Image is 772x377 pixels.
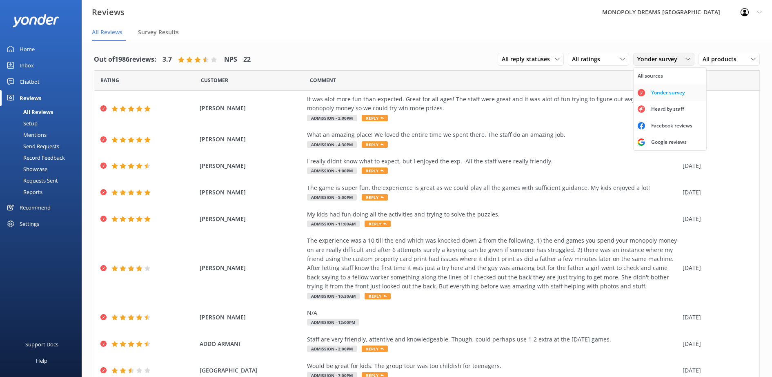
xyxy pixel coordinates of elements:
div: [DATE] [683,366,749,375]
div: I really didnt know what to expect, but I enjoyed the exp. All the staff were really friendly. [307,157,679,166]
div: Recommend [20,199,51,216]
a: All Reviews [5,106,82,118]
a: Record Feedback [5,152,82,163]
div: All Reviews [5,106,53,118]
span: [PERSON_NAME] [200,135,303,144]
a: Reports [5,186,82,198]
span: Reply [362,346,388,352]
div: Inbox [20,57,34,74]
span: Date [100,76,119,84]
div: Showcase [5,163,47,175]
span: All products [703,55,741,64]
div: [DATE] [683,135,749,144]
div: [DATE] [683,104,749,113]
div: [DATE] [683,214,749,223]
h4: NPS [224,54,237,65]
span: ADDO ARMANI [200,339,303,348]
span: Admission - 10:30am [307,293,360,299]
div: Chatbot [20,74,40,90]
span: Date [201,76,228,84]
a: Setup [5,118,82,129]
div: It was alot more fun than expected. Great for all ages! The staff were great and it was alot of f... [307,95,679,113]
div: Record Feedback [5,152,65,163]
div: Google reviews [645,138,693,146]
h4: 22 [243,54,251,65]
span: [GEOGRAPHIC_DATA] [200,366,303,375]
span: Admission - 5:00pm [307,194,357,201]
div: All sources [638,72,663,80]
span: Reply [362,115,388,121]
span: Question [310,76,336,84]
div: Would be great for kids. The group tour was too childish for teenagers. [307,361,679,370]
span: All Reviews [92,28,122,36]
span: Admission - 11:00am [307,221,360,227]
div: [DATE] [683,161,749,170]
span: Reply [365,221,391,227]
a: Requests Sent [5,175,82,186]
span: [PERSON_NAME] [200,104,303,113]
span: Admission - 4:30pm [307,141,357,148]
div: Reports [5,186,42,198]
div: [DATE] [683,263,749,272]
div: Facebook reviews [645,122,699,130]
div: [DATE] [683,313,749,322]
div: [DATE] [683,339,749,348]
span: Admission - 2:00pm [307,346,357,352]
div: Send Requests [5,141,59,152]
span: All ratings [572,55,605,64]
span: Reply [365,293,391,299]
div: Setup [5,118,38,129]
div: Heard by staff [645,105,690,113]
span: [PERSON_NAME] [200,214,303,223]
div: What an amazing place! We loved the entire time we spent there. The staff do an amazing job. [307,130,679,139]
div: Home [20,41,35,57]
div: The game is super fun, the experience is great as we could play all the games with sufficient gui... [307,183,679,192]
span: Survey Results [138,28,179,36]
div: The experience was a 10 till the end which was knocked down 2 from the following. 1) the end game... [307,236,679,291]
a: Send Requests [5,141,82,152]
div: Settings [20,216,39,232]
div: Help [36,352,47,369]
img: yonder-white-logo.png [12,14,59,27]
span: Reply [362,141,388,148]
span: Reply [362,194,388,201]
div: Support Docs [25,336,58,352]
h4: Out of 1986 reviews: [94,54,156,65]
span: [PERSON_NAME] [200,313,303,322]
div: My kids had fun doing all the activities and trying to solve the puzzles. [307,210,679,219]
a: Mentions [5,129,82,141]
span: Yonder survey [637,55,682,64]
span: Admission - 12:00pm [307,319,359,326]
span: Admission - 1:00pm [307,167,357,174]
div: Mentions [5,129,47,141]
div: N/A [307,308,679,317]
div: Staff are very friendly, attentive and knowledgeable. Though, could perhaps use 1-2 extra at the ... [307,335,679,344]
span: All reply statuses [502,55,555,64]
span: Reply [362,167,388,174]
span: [PERSON_NAME] [200,161,303,170]
div: Yonder survey [645,89,691,97]
h3: Reviews [92,6,125,19]
span: [PERSON_NAME] [200,188,303,197]
div: Requests Sent [5,175,58,186]
div: [DATE] [683,188,749,197]
span: Admission - 2:00pm [307,115,357,121]
span: [PERSON_NAME] [200,263,303,272]
h4: 3.7 [162,54,172,65]
a: Showcase [5,163,82,175]
div: Reviews [20,90,41,106]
